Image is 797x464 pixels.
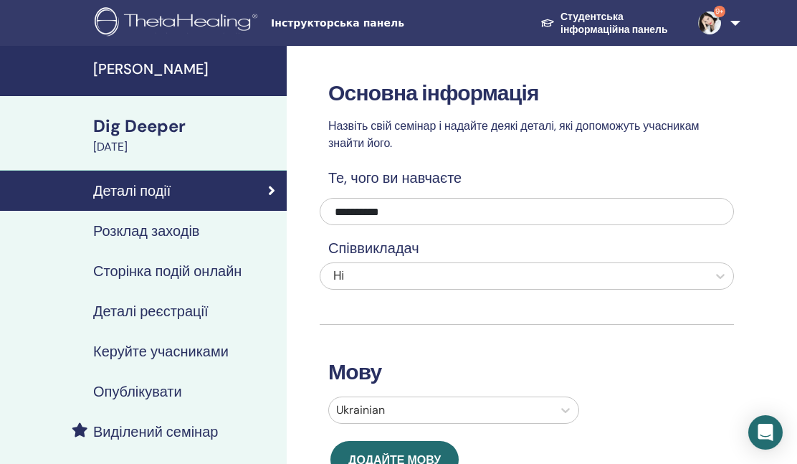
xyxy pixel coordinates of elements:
[529,4,687,43] a: Студентська інформаційна панель
[748,415,783,450] div: Open Intercom Messenger
[320,118,734,152] p: Назвіть свій семінар і надайте деякі деталі, які допоможуть учасникам знайти його.
[540,18,555,28] img: graduation-cap-white.svg
[320,169,734,186] h4: Те, чого ви навчаєте
[714,6,725,17] span: 9+
[93,138,278,156] div: [DATE]
[85,114,287,156] a: Dig Deeper[DATE]
[93,303,209,320] h4: Деталі реєстрації
[93,343,229,360] h4: Керуйте учасниками
[698,11,721,34] img: default.jpg
[93,222,199,240] h4: Розклад заходів
[93,182,171,199] h4: Деталі події
[320,240,734,257] h4: Співвикладач
[93,262,242,280] h4: Сторінка подій онлайн
[93,383,182,400] h4: Опублікувати
[95,7,262,39] img: logo.png
[93,114,278,138] div: Dig Deeper
[93,60,278,77] h4: [PERSON_NAME]
[271,16,486,31] span: Інструкторська панель
[333,268,344,283] span: Ні
[320,80,734,106] h3: Основна інформація
[320,359,734,385] h3: Мову
[93,423,218,440] h4: Виділений семінар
